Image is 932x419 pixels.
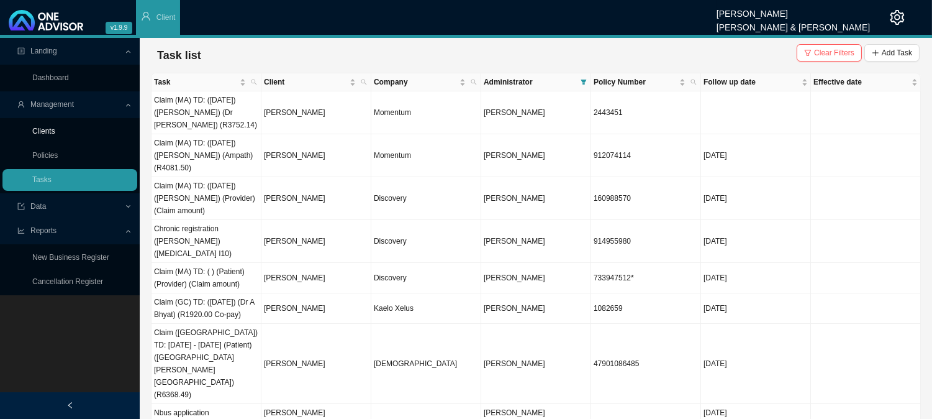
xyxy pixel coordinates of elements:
[371,134,481,177] td: Momentum
[591,177,701,220] td: 160988570
[30,100,74,109] span: Management
[261,263,371,293] td: [PERSON_NAME]
[371,91,481,134] td: Momentum
[261,73,371,91] th: Client
[152,293,261,324] td: Claim (GC) TD: ([DATE]) (Dr A Bhyat) (R1920.00 Co-pay)
[484,194,545,203] span: [PERSON_NAME]
[248,73,260,91] span: search
[594,76,677,88] span: Policy Number
[371,73,481,91] th: Company
[261,177,371,220] td: [PERSON_NAME]
[701,134,811,177] td: [DATE]
[797,44,862,62] button: Clear Filters
[371,177,481,220] td: Discovery
[152,324,261,404] td: Claim ([GEOGRAPHIC_DATA]) TD: [DATE] - [DATE] (Patient) ([GEOGRAPHIC_DATA] [PERSON_NAME][GEOGRAPH...
[484,359,545,368] span: [PERSON_NAME]
[251,79,257,85] span: search
[17,227,25,234] span: line-chart
[261,324,371,404] td: [PERSON_NAME]
[484,237,545,246] span: [PERSON_NAME]
[591,293,701,324] td: 1082659
[264,76,347,88] span: Client
[32,151,58,160] a: Policies
[811,73,921,91] th: Effective date
[152,73,261,91] th: Task
[9,10,83,30] img: 2df55531c6924b55f21c4cf5d4484680-logo-light.svg
[591,263,701,293] td: 733947512*
[32,73,69,82] a: Dashboard
[591,324,701,404] td: 47901086485
[156,13,176,22] span: Client
[468,73,479,91] span: search
[32,253,109,262] a: New Business Register
[484,108,545,117] span: [PERSON_NAME]
[371,293,481,324] td: Kaelo Xelus
[30,226,57,235] span: Reports
[32,277,103,286] a: Cancellation Register
[358,73,369,91] span: search
[371,220,481,263] td: Discovery
[361,79,367,85] span: search
[141,11,151,21] span: user
[374,76,457,88] span: Company
[484,76,576,88] span: Administrator
[591,134,701,177] td: 912074114
[591,91,701,134] td: 2443451
[864,44,920,62] button: Add Task
[261,91,371,134] td: [PERSON_NAME]
[30,202,46,211] span: Data
[484,408,545,417] span: [PERSON_NAME]
[591,73,701,91] th: Policy Number
[30,47,57,55] span: Landing
[701,293,811,324] td: [DATE]
[152,177,261,220] td: Claim (MA) TD: ([DATE]) ([PERSON_NAME]) (Provider) (Claim amount)
[152,220,261,263] td: Chronic registration ([PERSON_NAME]) ([MEDICAL_DATA] I10)
[872,49,879,57] span: plus
[152,91,261,134] td: Claim (MA) TD: ([DATE]) ([PERSON_NAME]) (Dr [PERSON_NAME]) (R3752.14)
[32,175,52,184] a: Tasks
[471,79,477,85] span: search
[701,263,811,293] td: [DATE]
[154,76,237,88] span: Task
[152,134,261,177] td: Claim (MA) TD: ([DATE]) ([PERSON_NAME]) (Ampath) (R4081.50)
[813,76,909,88] span: Effective date
[717,17,870,30] div: [PERSON_NAME] & [PERSON_NAME]
[890,10,905,25] span: setting
[591,220,701,263] td: 914955980
[484,151,545,160] span: [PERSON_NAME]
[66,402,74,409] span: left
[701,324,811,404] td: [DATE]
[814,47,854,59] span: Clear Filters
[261,293,371,324] td: [PERSON_NAME]
[32,127,55,136] a: Clients
[17,203,25,210] span: import
[371,263,481,293] td: Discovery
[157,49,201,62] span: Task list
[581,79,587,85] span: filter
[717,3,870,17] div: [PERSON_NAME]
[688,73,699,91] span: search
[690,79,697,85] span: search
[371,324,481,404] td: [DEMOGRAPHIC_DATA]
[106,22,132,34] span: v1.9.9
[704,76,799,88] span: Follow up date
[578,73,589,91] span: filter
[804,49,812,57] span: filter
[484,274,545,282] span: [PERSON_NAME]
[484,304,545,313] span: [PERSON_NAME]
[701,220,811,263] td: [DATE]
[882,47,912,59] span: Add Task
[701,73,811,91] th: Follow up date
[152,263,261,293] td: Claim (MA) TD: ( ) (Patient) (Provider) (Claim amount)
[261,134,371,177] td: [PERSON_NAME]
[17,47,25,55] span: profile
[701,177,811,220] td: [DATE]
[261,220,371,263] td: [PERSON_NAME]
[17,101,25,108] span: user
